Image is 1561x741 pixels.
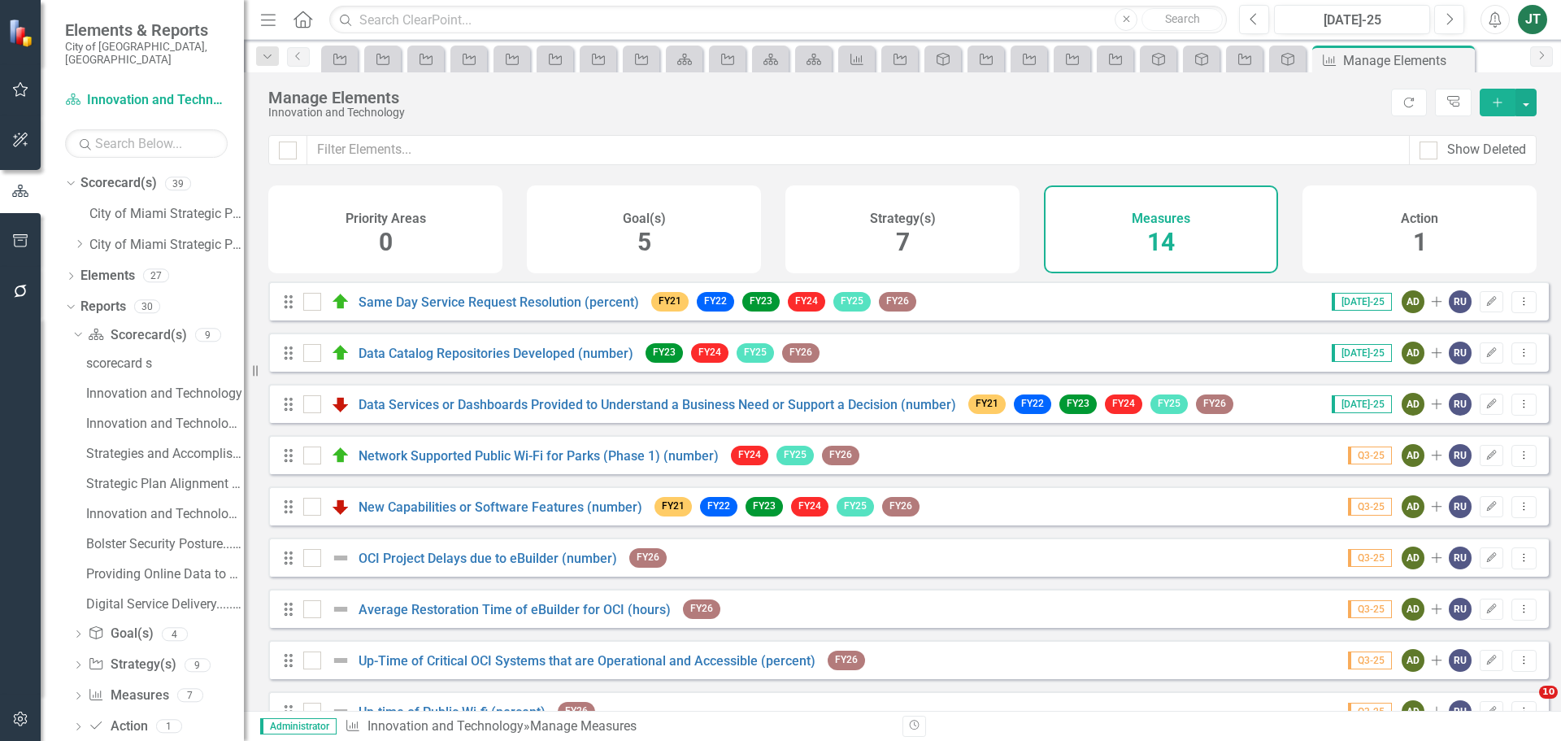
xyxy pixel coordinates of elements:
[1449,649,1472,672] div: RU
[88,625,153,643] a: Goal(s)
[1402,342,1424,364] div: AD
[379,228,393,256] span: 0
[651,292,689,311] span: FY21
[195,328,221,342] div: 9
[1447,141,1526,159] div: Show Deleted
[88,687,168,705] a: Measures
[654,497,692,516] span: FY21
[1402,649,1424,672] div: AD
[1348,447,1392,464] span: Q3-25
[359,653,815,669] a: Up-Time of Critical OCI Systems that are Operational and Accessible (percent)
[65,40,228,67] small: City of [GEOGRAPHIC_DATA], [GEOGRAPHIC_DATA]
[1348,549,1392,567] span: Q3-25
[1141,8,1223,31] button: Search
[307,135,1410,165] input: Filter Elements...
[1165,12,1200,25] span: Search
[1014,394,1051,413] span: FY22
[268,89,1383,107] div: Manage Elements
[637,228,651,256] span: 5
[1274,5,1430,34] button: [DATE]-25
[86,416,244,431] div: Innovation and Technology Proposed Budget (Strategic Plans and Performance Measures) FY 2025-26
[1332,395,1392,413] span: [DATE]-25
[331,446,350,465] img: On Target
[697,292,734,311] span: FY22
[1348,652,1392,669] span: Q3-25
[1449,495,1472,518] div: RU
[86,507,244,521] div: Innovation and Technology Evaluation and Recommendations
[782,343,820,362] span: FY26
[331,702,350,721] img: Not Defined
[86,537,244,551] div: Bolster Security Posture....(i) Strategy / Milestone Evaluation and Recommendations Report
[737,343,774,362] span: FY25
[828,651,865,669] span: FY26
[88,326,186,345] a: Scorecard(s)
[623,211,666,226] h4: Goal(s)
[1506,686,1545,725] iframe: Intercom live chat
[80,267,135,286] a: Elements
[134,299,160,313] div: 30
[1518,5,1547,34] button: JT
[1402,290,1424,313] div: AD
[1449,342,1472,364] div: RU
[1449,444,1472,467] div: RU
[1343,50,1471,71] div: Manage Elements
[1348,498,1392,516] span: Q3-25
[882,497,920,516] span: FY26
[359,551,617,566] a: OCI Project Delays due to eBuilder (number)
[331,548,350,568] img: Not Defined
[331,651,350,670] img: Not Defined
[1539,686,1558,699] span: 10
[359,294,639,310] a: Same Day Service Request Resolution (percent)
[165,177,191,190] div: 39
[742,292,780,311] span: FY23
[1402,700,1424,723] div: AD
[1402,444,1424,467] div: AD
[822,446,859,464] span: FY26
[331,599,350,619] img: Not Defined
[691,343,728,362] span: FY24
[359,499,642,515] a: New Capabilities or Software Features (number)
[1147,228,1175,256] span: 14
[86,447,244,461] div: Strategies and Accomplishments
[86,567,244,582] div: Providing Online Data to Citizens and Business.....(ii) Strategy / Milestone Evaluation and Recom...
[82,350,244,376] a: scorecard s
[1402,547,1424,569] div: AD
[1332,344,1392,362] span: [DATE]-25
[359,448,719,464] a: Network Supported Public Wi-Fi for Parks (Phase 1) (number)
[82,530,244,556] a: Bolster Security Posture....(i) Strategy / Milestone Evaluation and Recommendations Report
[1280,11,1424,30] div: [DATE]-25
[367,718,524,734] a: Innovation and Technology
[82,591,244,617] a: Digital Service Delivery......(iii) Strategy / Milestone Evaluation and Recommendation Report
[331,292,350,312] img: On Target
[1401,211,1438,226] h4: Action
[143,269,169,283] div: 27
[345,717,890,736] div: » Manage Measures
[1348,600,1392,618] span: Q3-25
[776,446,814,464] span: FY25
[331,394,350,414] img: Below Plan
[1402,598,1424,621] div: AD
[646,343,683,362] span: FY23
[731,446,768,464] span: FY24
[1402,495,1424,518] div: AD
[1132,211,1190,226] h4: Measures
[329,6,1227,34] input: Search ClearPoint...
[82,470,244,496] a: Strategic Plan Alignment and Performance Measures
[1449,700,1472,723] div: RU
[346,211,426,226] h4: Priority Areas
[359,346,633,361] a: Data Catalog Repositories Developed (number)
[80,174,157,193] a: Scorecard(s)
[968,394,1006,413] span: FY21
[791,497,828,516] span: FY24
[82,560,244,586] a: Providing Online Data to Citizens and Business.....(ii) Strategy / Milestone Evaluation and Recom...
[833,292,871,311] span: FY25
[1059,394,1097,413] span: FY23
[1150,394,1188,413] span: FY25
[558,702,595,721] span: FY26
[1413,228,1427,256] span: 1
[629,548,667,567] span: FY26
[268,107,1383,119] div: Innovation and Technology
[788,292,825,311] span: FY24
[1105,394,1142,413] span: FY24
